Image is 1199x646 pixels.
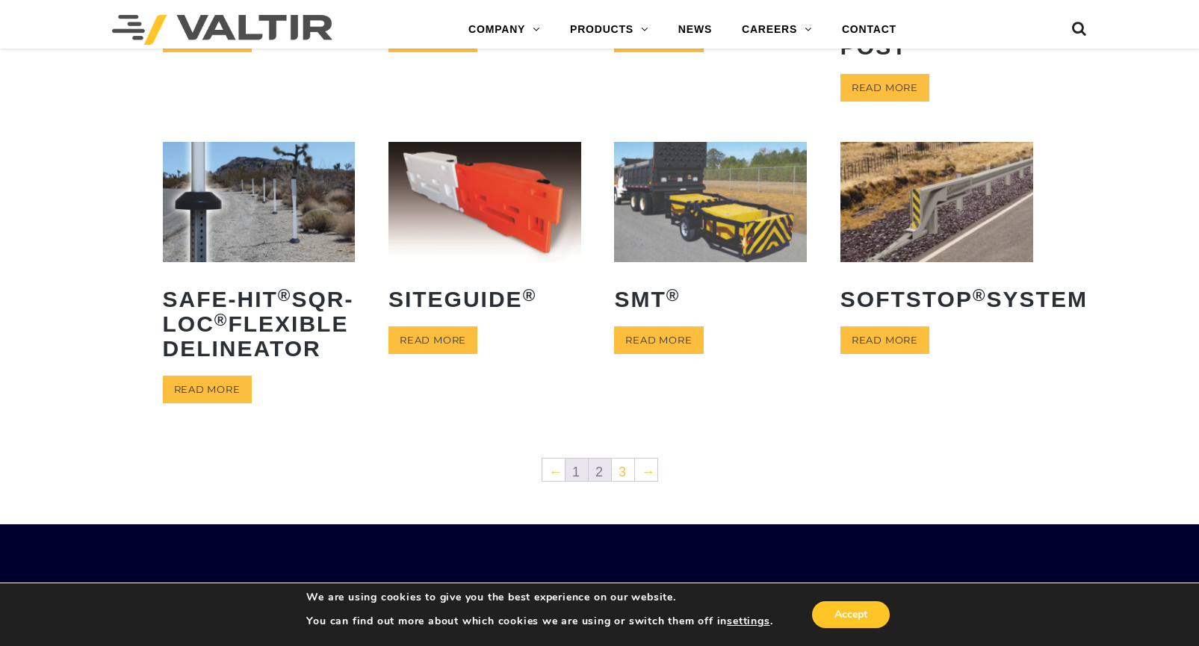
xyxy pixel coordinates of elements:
[840,276,1033,323] h2: SoftStop System
[840,142,1033,323] a: SoftStop®System
[827,15,911,45] a: CONTACT
[214,311,229,329] sup: ®
[840,326,929,354] a: Read more about “SoftStop® System”
[453,15,555,45] a: COMPANY
[589,459,611,481] span: 2
[614,276,807,323] h2: SMT
[840,74,929,102] a: Read more about “Safe-Hit® Delineator Post”
[542,459,565,481] a: ←
[388,326,477,354] a: Read more about “SiteGuide®”
[306,591,772,604] p: We are using cookies to give you the best experience on our website.
[523,286,537,305] sup: ®
[973,286,987,305] sup: ®
[635,459,657,481] a: →
[306,615,772,628] p: You can find out more about which cookies we are using or switch them off in .
[727,15,827,45] a: CAREERS
[163,457,1037,487] nav: Product Pagination
[163,376,252,403] a: Read more about “Safe-Hit® SQR-LOC® Flexible Delineator”
[388,142,581,323] a: SiteGuide®
[812,601,890,628] button: Accept
[163,276,356,372] h2: Safe-Hit SQR-LOC Flexible Delineator
[612,459,634,481] a: 3
[663,15,727,45] a: NEWS
[112,15,332,45] img: Valtir
[555,15,663,45] a: PRODUCTS
[388,276,581,323] h2: SiteGuide
[666,286,681,305] sup: ®
[566,459,588,481] a: 1
[163,142,356,372] a: Safe-Hit®SQR-LOC®Flexible Delineator
[614,326,703,354] a: Read more about “SMT®”
[278,286,292,305] sup: ®
[727,615,769,628] button: settings
[840,142,1033,262] img: SoftStop System End Terminal
[614,142,807,323] a: SMT®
